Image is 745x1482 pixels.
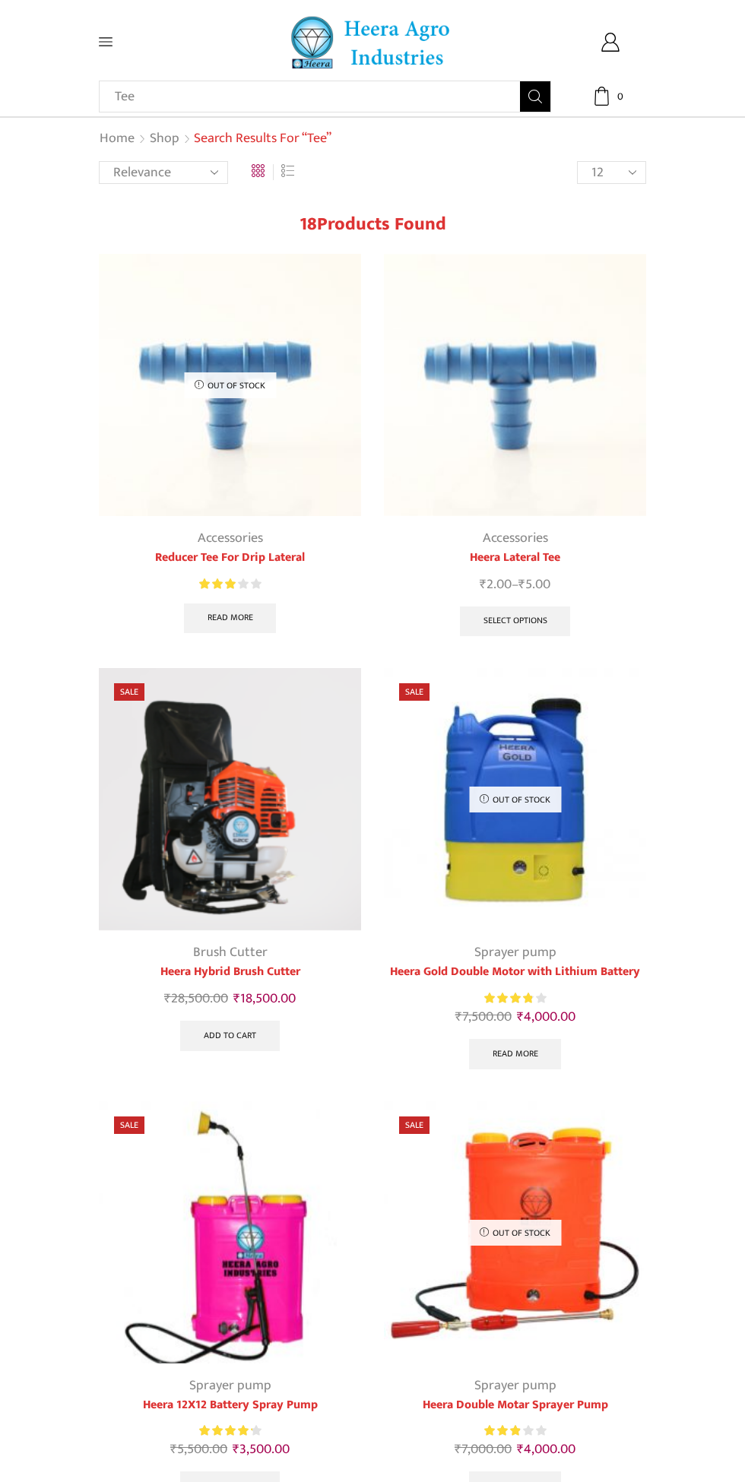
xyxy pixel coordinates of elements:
[164,987,228,1010] bdi: 28,500.00
[99,161,228,184] select: Shop order
[455,1438,512,1461] bdi: 7,000.00
[170,1438,227,1461] bdi: 5,500.00
[180,1021,280,1051] a: Add to cart: “Heera Hybrid Brush Cutter”
[399,683,430,701] span: Sale
[480,573,512,596] bdi: 2.00
[384,549,646,567] a: Heera Lateral Tee
[384,668,646,930] img: Heera Gold Double Motor with Lithium Battery
[520,81,550,112] button: Search button
[384,254,646,516] img: Reducer Tee For Drip Lateral
[469,1220,561,1246] p: Out of stock
[469,787,561,812] p: Out of stock
[517,1005,575,1028] bdi: 4,000.00
[99,1101,361,1363] img: Heera 12X12 Battery Spray Pump
[199,576,236,592] span: Rated out of 5
[99,129,331,149] nav: Breadcrumb
[184,603,277,634] a: Select options for “Reducer Tee For Drip Lateral”
[99,1396,361,1414] a: Heera 12X12 Battery Spray Pump
[518,573,550,596] bdi: 5.00
[99,549,361,567] a: Reducer Tee For Drip Lateral
[99,129,135,149] a: Home
[517,1438,575,1461] bdi: 4,000.00
[518,573,525,596] span: ₹
[484,990,546,1006] div: Rated 3.91 out of 5
[193,941,268,964] a: Brush Cutter
[164,987,171,1010] span: ₹
[114,1116,144,1134] span: Sale
[517,1438,524,1461] span: ₹
[384,963,646,981] a: Heera Gold Double Motor with Lithium Battery
[99,668,361,930] img: Heera Hybrid Brush Cutter
[384,1101,646,1363] img: Double Motor Spray Pump
[483,527,548,549] a: Accessories
[517,1005,524,1028] span: ₹
[198,527,263,549] a: Accessories
[574,87,646,106] a: 0
[469,1039,562,1069] a: Read more about “Heera Gold Double Motor with Lithium Battery”
[99,254,361,516] img: Reducer Tee For Drip Lateral
[484,990,532,1006] span: Rated out of 5
[455,1005,462,1028] span: ₹
[300,209,317,239] span: 18
[399,1116,430,1134] span: Sale
[233,987,296,1010] bdi: 18,500.00
[612,89,627,104] span: 0
[455,1438,461,1461] span: ₹
[199,576,261,592] div: Rated 3.00 out of 5
[114,683,144,701] span: Sale
[455,1005,512,1028] bdi: 7,500.00
[480,573,487,596] span: ₹
[194,131,331,147] h1: Search results for “Tee”
[199,1423,252,1439] span: Rated out of 5
[474,1374,556,1397] a: Sprayer pump
[233,1438,239,1461] span: ₹
[317,209,446,239] span: Products found
[484,1423,546,1439] div: Rated 2.88 out of 5
[149,129,180,149] a: Shop
[384,1396,646,1414] a: Heera Double Motar Sprayer Pump
[184,372,276,398] p: Out of stock
[460,606,571,637] a: Select options for “Heera Lateral Tee”
[170,1438,177,1461] span: ₹
[484,1423,520,1439] span: Rated out of 5
[233,1438,290,1461] bdi: 3,500.00
[107,81,501,112] input: Search for...
[99,963,361,981] a: Heera Hybrid Brush Cutter
[189,1374,271,1397] a: Sprayer pump
[384,575,646,595] span: –
[474,941,556,964] a: Sprayer pump
[233,987,240,1010] span: ₹
[199,1423,261,1439] div: Rated 4.33 out of 5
